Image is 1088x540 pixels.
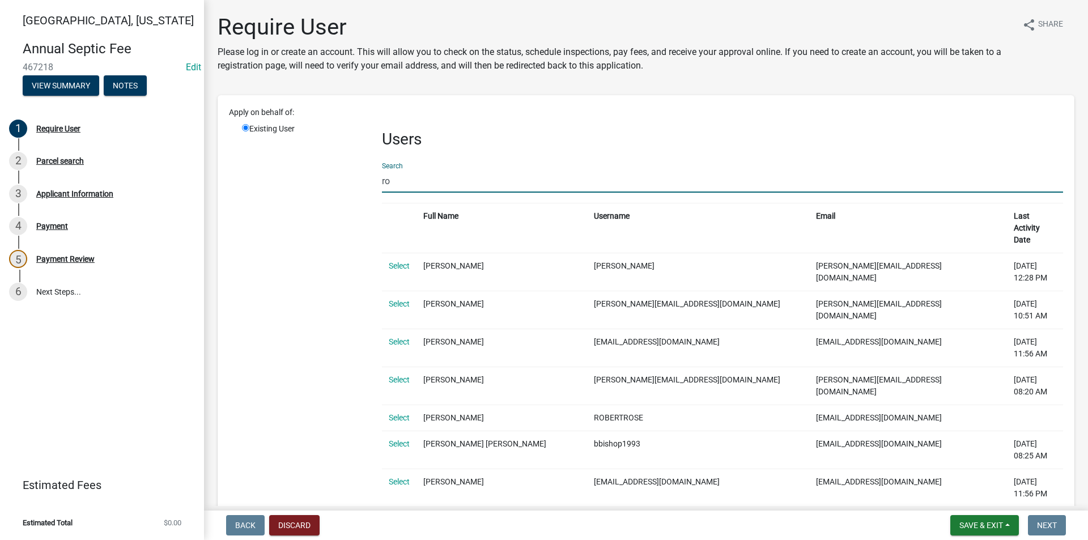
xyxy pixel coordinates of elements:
[9,474,186,496] a: Estimated Fees
[587,203,809,253] th: Username
[9,120,27,138] div: 1
[382,130,1063,149] h3: Users
[1028,515,1066,535] button: Next
[416,291,587,329] td: [PERSON_NAME]
[950,515,1019,535] button: Save & Exit
[269,515,320,535] button: Discard
[1007,253,1063,291] td: [DATE] 12:28 PM
[36,190,113,198] div: Applicant Information
[416,329,587,367] td: [PERSON_NAME]
[23,14,194,27] span: [GEOGRAPHIC_DATA], [US_STATE]
[809,405,1008,431] td: [EMAIL_ADDRESS][DOMAIN_NAME]
[389,375,410,384] a: Select
[587,367,809,405] td: [PERSON_NAME][EMAIL_ADDRESS][DOMAIN_NAME]
[104,82,147,91] wm-modal-confirm: Notes
[23,519,73,526] span: Estimated Total
[1013,14,1072,36] button: shareShare
[809,203,1008,253] th: Email
[9,152,27,170] div: 2
[809,253,1008,291] td: [PERSON_NAME][EMAIL_ADDRESS][DOMAIN_NAME]
[809,291,1008,329] td: [PERSON_NAME][EMAIL_ADDRESS][DOMAIN_NAME]
[36,255,95,263] div: Payment Review
[809,431,1008,469] td: [EMAIL_ADDRESS][DOMAIN_NAME]
[36,222,68,230] div: Payment
[235,521,256,530] span: Back
[1037,521,1057,530] span: Next
[1007,431,1063,469] td: [DATE] 08:25 AM
[587,405,809,431] td: ROBERTROSE
[23,62,181,73] span: 467218
[389,261,410,270] a: Select
[36,125,80,133] div: Require User
[23,75,99,96] button: View Summary
[23,41,195,57] h4: Annual Septic Fee
[416,203,587,253] th: Full Name
[1007,203,1063,253] th: Last Activity Date
[104,75,147,96] button: Notes
[9,283,27,301] div: 6
[809,329,1008,367] td: [EMAIL_ADDRESS][DOMAIN_NAME]
[389,413,410,422] a: Select
[809,367,1008,405] td: [PERSON_NAME][EMAIL_ADDRESS][DOMAIN_NAME]
[959,521,1003,530] span: Save & Exit
[389,299,410,308] a: Select
[164,519,181,526] span: $0.00
[186,62,201,73] a: Edit
[389,477,410,486] a: Select
[587,329,809,367] td: [EMAIL_ADDRESS][DOMAIN_NAME]
[226,515,265,535] button: Back
[587,431,809,469] td: bbishop1993
[416,405,587,431] td: [PERSON_NAME]
[23,82,99,91] wm-modal-confirm: Summary
[36,157,84,165] div: Parcel search
[587,469,809,507] td: [EMAIL_ADDRESS][DOMAIN_NAME]
[389,337,410,346] a: Select
[1007,469,1063,507] td: [DATE] 11:56 PM
[1007,329,1063,367] td: [DATE] 11:56 AM
[1022,18,1036,32] i: share
[416,253,587,291] td: [PERSON_NAME]
[587,291,809,329] td: [PERSON_NAME][EMAIL_ADDRESS][DOMAIN_NAME]
[416,367,587,405] td: [PERSON_NAME]
[220,107,1072,118] div: Apply on behalf of:
[587,253,809,291] td: [PERSON_NAME]
[416,469,587,507] td: [PERSON_NAME]
[1038,18,1063,32] span: Share
[416,431,587,469] td: [PERSON_NAME] [PERSON_NAME]
[186,62,201,73] wm-modal-confirm: Edit Application Number
[9,250,27,268] div: 5
[218,14,1013,41] h1: Require User
[1007,367,1063,405] td: [DATE] 08:20 AM
[389,439,410,448] a: Select
[9,217,27,235] div: 4
[218,45,1013,73] p: Please log in or create an account. This will allow you to check on the status, schedule inspecti...
[9,185,27,203] div: 3
[1007,291,1063,329] td: [DATE] 10:51 AM
[809,469,1008,507] td: [EMAIL_ADDRESS][DOMAIN_NAME]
